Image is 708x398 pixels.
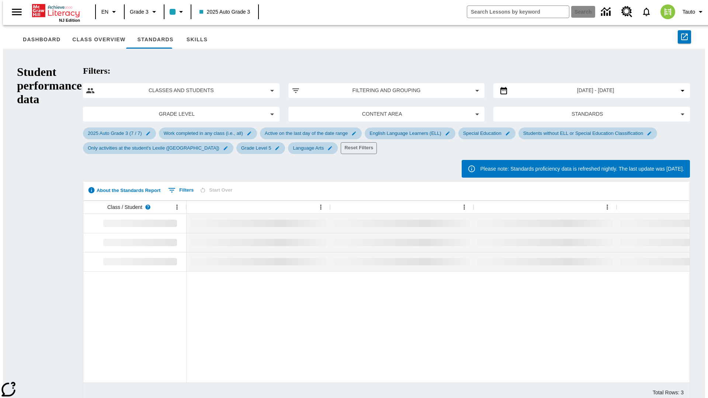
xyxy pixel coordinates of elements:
span: Grade Level 5 [237,145,276,151]
button: Select a new avatar [656,2,680,21]
span: 2025 Auto Grade 3 [199,8,250,16]
span: Work completed in any class (i.e., all) [159,130,247,136]
span: Grade 3 [130,8,149,16]
button: Open Menu [171,202,183,213]
button: Apply filters menu item [291,86,482,95]
button: About the Standards Report [85,185,163,196]
div: Edit Only activities at the student's Lexile (Reading) filter selected submenu item [83,142,233,154]
button: Language: EN, Select a language [98,5,122,18]
button: Open Menu [459,202,470,213]
svg: Filter List Right Icon [268,110,277,119]
h1: Student performance data [17,65,82,395]
a: Notifications [637,2,656,21]
div: Please note: Standards proficiency data is refreshed nightly. The last update was [DATE]. [480,162,684,175]
button: Grade: Grade 3, Select a grade [127,5,162,18]
span: Special Education [459,130,506,136]
span: About the Standards Report [97,186,160,195]
a: Data Center [597,2,617,22]
span: EN [101,8,108,16]
h2: Filters: [83,66,690,76]
button: Dashboard [17,31,66,49]
span: Language Arts [288,145,328,151]
div: Edit Active on the last day of the date range filter selected submenu item [260,128,362,139]
a: Resource Center, Will open in new tab [617,2,637,22]
input: search field [467,6,569,18]
div: Home [32,3,80,22]
button: Select the grade level menu item [86,110,277,119]
button: Open side menu [6,1,28,23]
span: Content Area [297,110,467,118]
button: Class color is light blue. Change class color [167,5,188,18]
button: Select classes and students menu item [86,86,277,95]
span: Grade Level [92,110,262,118]
button: Read more about Class / Student [142,202,153,213]
span: English Language Learners (ELL) [365,130,445,136]
div: Edit Work completed in any class (i.e., all) filter selected submenu item [159,128,257,139]
button: Export to CSV [678,30,691,43]
span: Class / Student [107,203,142,211]
span: Active on the last day of the date range [260,130,352,136]
span: Tauto [683,8,695,16]
button: Select standards menu item [496,110,687,119]
span: Standards [502,110,672,118]
button: Open Menu [602,202,613,213]
div: Edit Language Arts filter selected submenu item [288,142,338,154]
div: Edit English Language Learners (ELL) filter selected submenu item [365,128,455,139]
button: Show filters [166,184,195,196]
span: 2025 Auto Grade 3 (7 / 7) [83,130,146,136]
span: Filtering and Grouping [306,87,467,94]
button: Profile/Settings [680,5,708,18]
span: NJ Edition [59,18,80,22]
span: Classes and Students [101,87,262,94]
button: Select a content area menu item [291,110,482,119]
button: Open Menu [315,202,326,213]
span: Only activities at the student's Lexile ([GEOGRAPHIC_DATA]) [83,145,224,151]
button: Skills [179,31,215,49]
div: Edit Special Education filter selected submenu item [458,128,516,139]
button: Select the date range menu item [496,86,687,95]
span: Students without ELL or Special Education Classification [519,130,648,136]
button: Standards [131,31,179,49]
button: Class Overview [66,31,131,49]
span: [DATE] - [DATE] [577,87,614,94]
img: avatar image [660,4,675,19]
svg: Filter List Right Icon [473,110,482,119]
div: Edit Grade Level 5 filter selected submenu item [236,142,285,154]
div: Total Rows: 3 [653,389,684,396]
svg: Collapse Date Range Filter [678,86,687,95]
div: Edit 2025 Auto Grade 3 (7 / 7) filter selected submenu item [83,128,156,139]
div: Edit Students without ELL or Special Education Classification filter selected submenu item [518,128,657,139]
